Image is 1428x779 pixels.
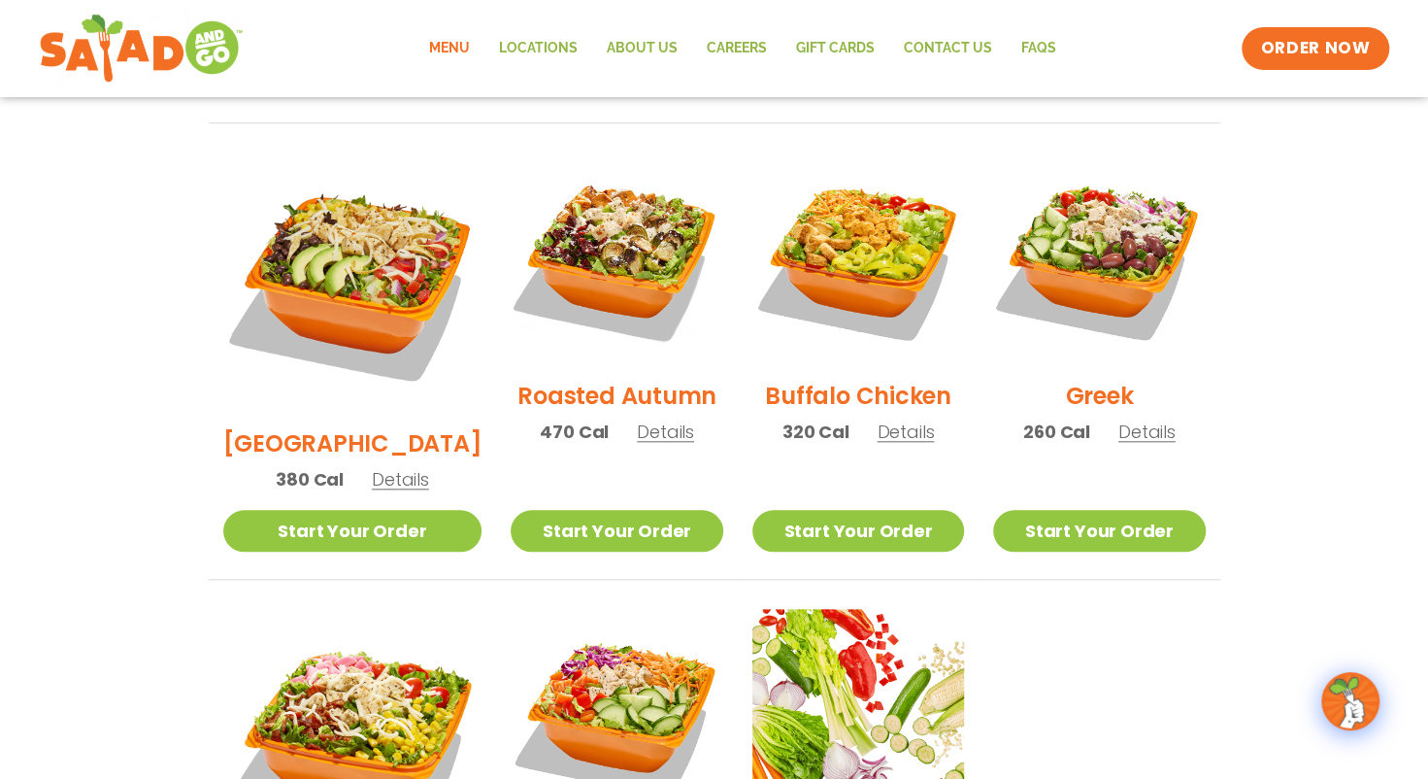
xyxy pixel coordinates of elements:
[782,419,849,445] span: 320 Cal
[752,510,964,552] a: Start Your Order
[415,26,1071,71] nav: Menu
[1007,26,1071,71] a: FAQs
[1242,27,1389,70] a: ORDER NOW
[765,379,950,413] h2: Buffalo Chicken
[276,466,344,492] span: 380 Cal
[484,26,592,71] a: Locations
[511,510,722,552] a: Start Your Order
[1118,420,1176,444] span: Details
[372,467,429,491] span: Details
[517,379,716,413] h2: Roasted Autumn
[993,510,1205,552] a: Start Your Order
[223,510,482,552] a: Start Your Order
[223,152,482,412] img: Product photo for BBQ Ranch Salad
[511,152,722,364] img: Product photo for Roasted Autumn Salad
[540,419,609,445] span: 470 Cal
[637,420,694,444] span: Details
[1023,419,1090,445] span: 260 Cal
[993,152,1205,364] img: Product photo for Greek Salad
[223,426,482,460] h2: [GEOGRAPHIC_DATA]
[415,26,484,71] a: Menu
[877,420,934,444] span: Details
[39,10,244,87] img: new-SAG-logo-768×292
[781,26,889,71] a: GIFT CARDS
[1323,674,1378,728] img: wpChatIcon
[889,26,1007,71] a: Contact Us
[1065,379,1133,413] h2: Greek
[1261,37,1370,60] span: ORDER NOW
[592,26,692,71] a: About Us
[752,152,964,364] img: Product photo for Buffalo Chicken Salad
[692,26,781,71] a: Careers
